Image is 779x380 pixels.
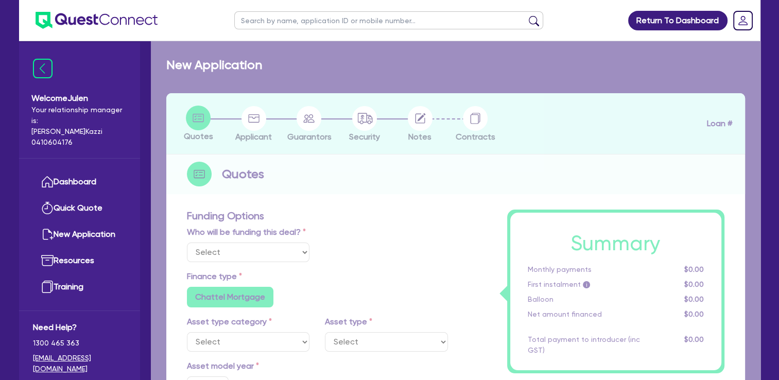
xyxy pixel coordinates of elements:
[41,228,54,240] img: new-application
[33,59,53,78] img: icon-menu-close
[31,92,128,105] span: Welcome Julen
[33,221,126,248] a: New Application
[33,353,126,374] a: [EMAIL_ADDRESS][DOMAIN_NAME]
[31,105,128,148] span: Your relationship manager is: [PERSON_NAME] Kazzi 0410604176
[36,12,158,29] img: quest-connect-logo-blue
[33,169,126,195] a: Dashboard
[33,274,126,300] a: Training
[730,7,756,34] a: Dropdown toggle
[41,281,54,293] img: training
[234,11,543,29] input: Search by name, application ID or mobile number...
[41,202,54,214] img: quick-quote
[628,11,728,30] a: Return To Dashboard
[33,248,126,274] a: Resources
[41,254,54,267] img: resources
[33,338,126,349] span: 1300 465 363
[33,195,126,221] a: Quick Quote
[33,321,126,334] span: Need Help?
